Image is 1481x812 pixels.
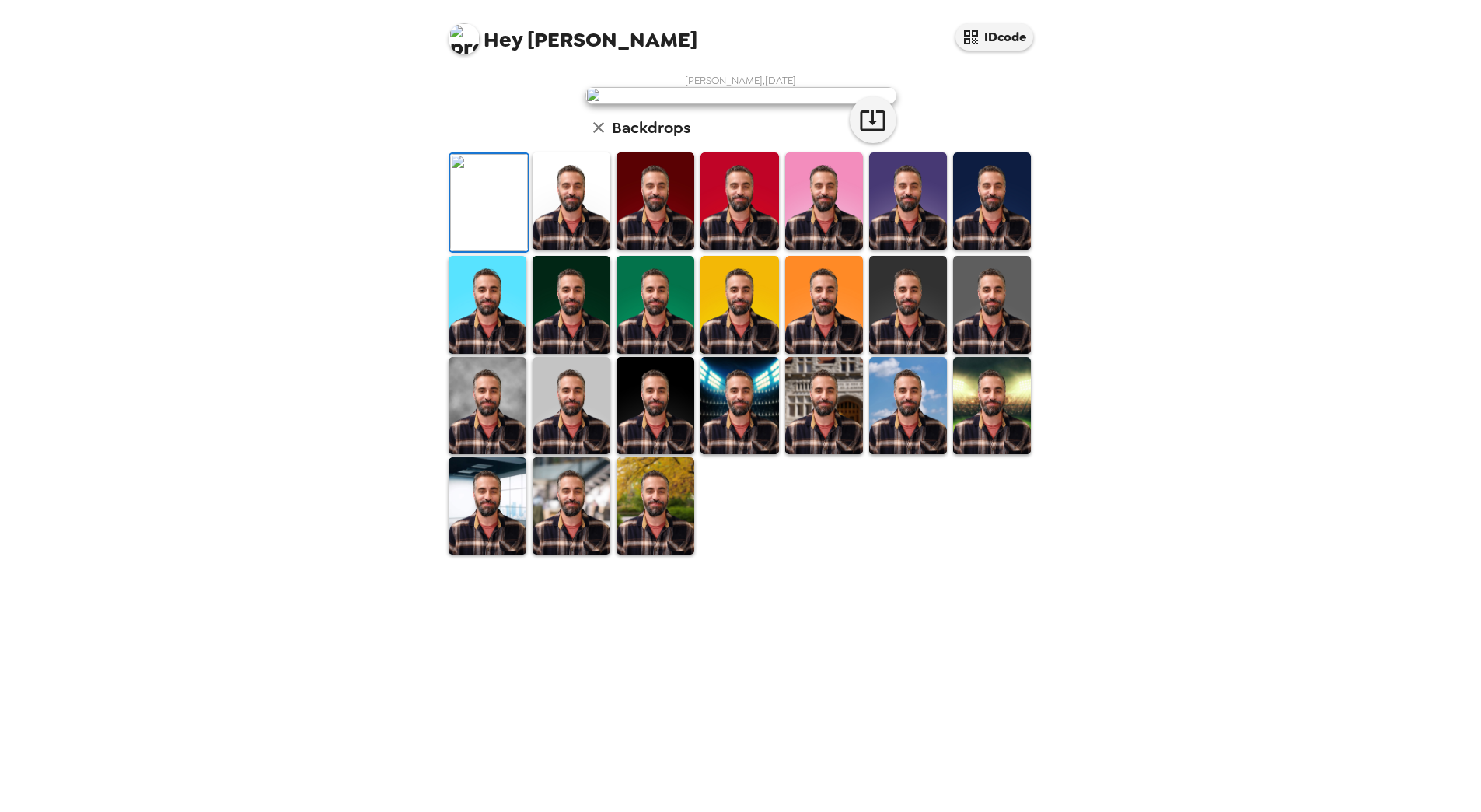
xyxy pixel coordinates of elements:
span: [PERSON_NAME] , [DATE] [685,74,796,87]
img: Original [450,154,528,251]
h6: Backdrops [612,115,690,140]
span: Hey [484,26,522,54]
button: IDcode [955,23,1033,51]
img: user [585,87,896,104]
span: [PERSON_NAME] [449,16,697,51]
img: profile pic [449,23,480,54]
